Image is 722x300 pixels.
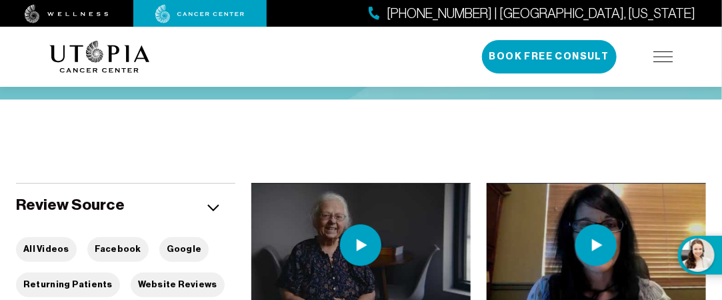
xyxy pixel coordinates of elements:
button: All Videos [16,237,77,262]
button: Returning Patients [16,273,120,297]
img: icon-hamburger [653,51,673,62]
button: Book Free Consult [482,40,617,73]
span: [PHONE_NUMBER] | [GEOGRAPHIC_DATA], [US_STATE] [387,4,695,23]
img: cancer center [155,5,245,23]
h5: Review Source [16,194,125,215]
img: logo [49,41,150,73]
img: play icon [575,224,617,266]
a: [PHONE_NUMBER] | [GEOGRAPHIC_DATA], [US_STATE] [369,4,695,23]
img: play icon [340,224,381,266]
img: wellness [25,5,109,23]
div: Below is a small sample of testimonies we’ve captured over the years from patients with various c... [155,98,568,224]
